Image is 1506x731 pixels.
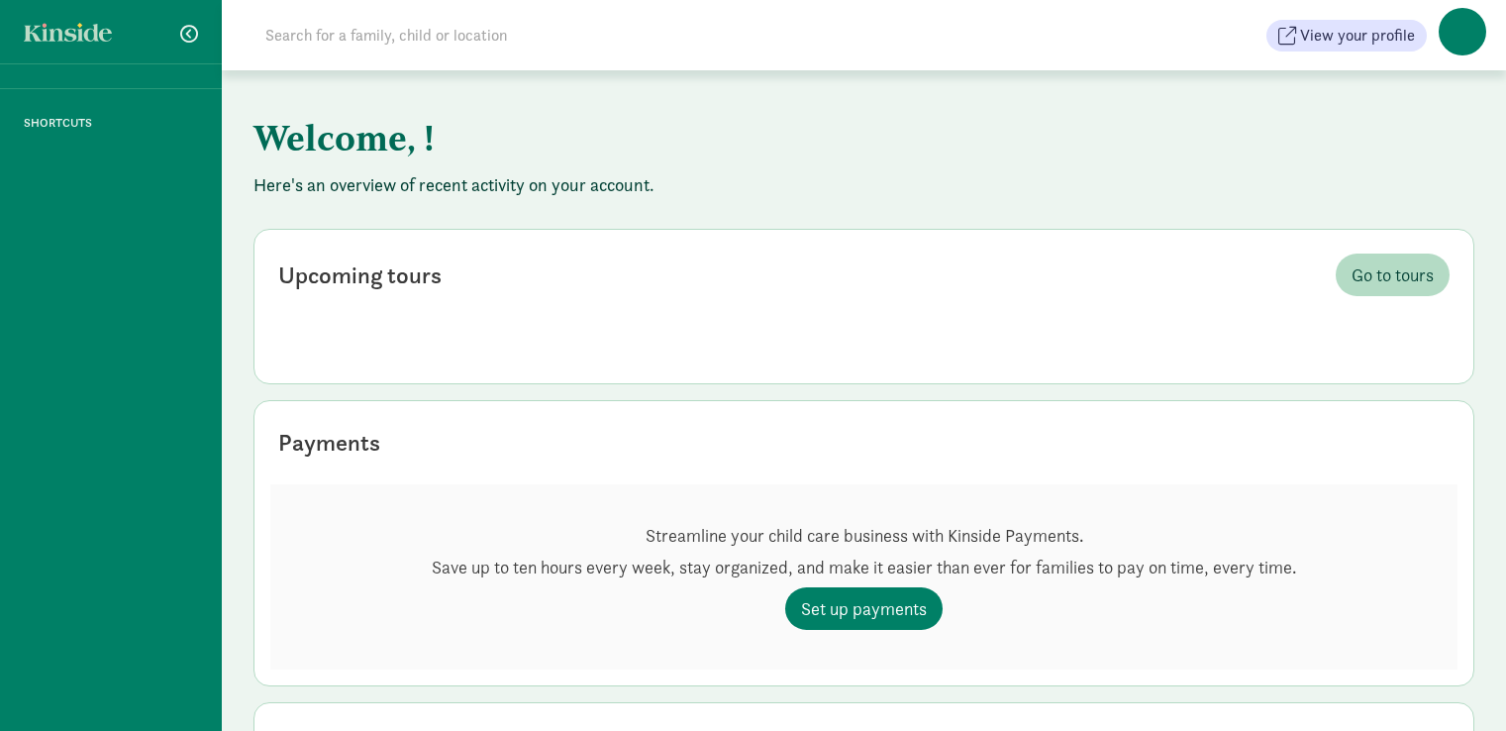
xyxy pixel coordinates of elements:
[253,102,1234,173] h1: Welcome, !
[785,587,943,630] a: Set up payments
[801,595,927,622] span: Set up payments
[1352,261,1434,288] span: Go to tours
[432,524,1296,548] p: Streamline your child care business with Kinside Payments.
[253,173,1474,197] p: Here's an overview of recent activity on your account.
[432,556,1296,579] p: Save up to ten hours every week, stay organized, and make it easier than ever for families to pay...
[1336,254,1450,296] a: Go to tours
[1266,20,1427,52] button: View your profile
[1300,24,1415,48] span: View your profile
[278,425,380,461] div: Payments
[253,16,809,55] input: Search for a family, child or location
[278,258,442,293] div: Upcoming tours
